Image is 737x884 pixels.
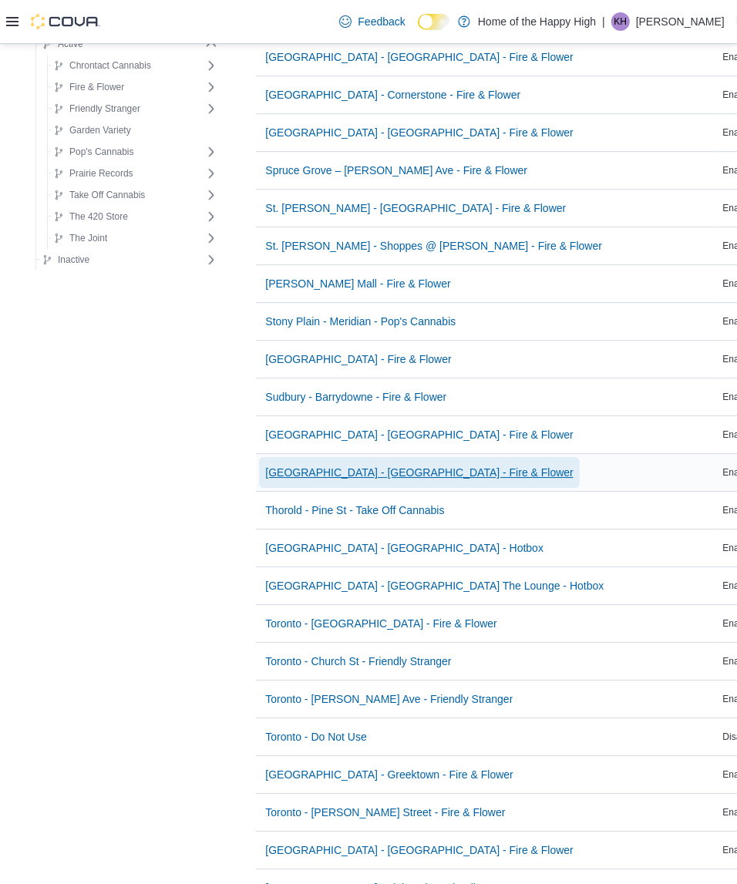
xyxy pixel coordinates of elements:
span: KH [614,12,628,31]
button: [GEOGRAPHIC_DATA] - Greektown - Fire & Flower [259,759,520,790]
span: Toronto - [GEOGRAPHIC_DATA] - Fire & Flower [265,616,497,631]
button: Active [36,35,89,54]
button: Chrontact Cannabis [48,57,157,76]
p: | [602,12,605,31]
button: Take Off Cannabis [48,187,151,205]
span: [GEOGRAPHIC_DATA] - Greektown - Fire & Flower [265,767,513,782]
button: [GEOGRAPHIC_DATA] - [GEOGRAPHIC_DATA] The Lounge - Hotbox [259,570,610,601]
span: Stony Plain - Meridian - Pop's Cannabis [265,314,456,329]
p: Home of the Happy High [478,12,596,31]
span: Take Off Cannabis [69,190,145,202]
span: [GEOGRAPHIC_DATA] - [GEOGRAPHIC_DATA] - Fire & Flower [265,125,574,140]
span: Fire & Flower [69,82,124,94]
span: The 420 Store [69,211,128,224]
span: [GEOGRAPHIC_DATA] - Fire & Flower [265,351,451,367]
img: Cova [31,14,100,29]
span: St. [PERSON_NAME] - Shoppes @ [PERSON_NAME] - Fire & Flower [265,238,602,254]
button: Toronto - Do Not Use [259,721,373,752]
span: Garden Variety [69,125,131,137]
span: Inactive [58,254,89,267]
button: St. [PERSON_NAME] - [GEOGRAPHIC_DATA] - Fire & Flower [259,193,572,224]
span: [PERSON_NAME] Mall - Fire & Flower [265,276,450,291]
p: [PERSON_NAME] [636,12,725,31]
span: Thorold - Pine St - Take Off Cannabis [265,503,444,518]
button: [GEOGRAPHIC_DATA] - [GEOGRAPHIC_DATA] - Fire & Flower [259,457,580,488]
span: Prairie Records [69,168,133,180]
span: St. [PERSON_NAME] - [GEOGRAPHIC_DATA] - Fire & Flower [265,200,566,216]
button: Toronto - [GEOGRAPHIC_DATA] - Fire & Flower [259,608,503,639]
span: Toronto - [PERSON_NAME] Street - Fire & Flower [265,805,505,820]
button: [PERSON_NAME] Mall - Fire & Flower [259,268,456,299]
span: Sudbury - Barrydowne - Fire & Flower [265,389,446,405]
button: Friendly Stranger [48,100,146,119]
span: Spruce Grove – [PERSON_NAME] Ave - Fire & Flower [265,163,527,178]
span: Toronto - [PERSON_NAME] Ave - Friendly Stranger [265,691,513,707]
span: Toronto - Church St - Friendly Stranger [265,654,451,669]
button: Inactive [36,251,96,270]
button: [GEOGRAPHIC_DATA] - [GEOGRAPHIC_DATA] - Fire & Flower [259,419,580,450]
button: St. [PERSON_NAME] - Shoppes @ [PERSON_NAME] - Fire & Flower [259,230,608,261]
button: [GEOGRAPHIC_DATA] - [GEOGRAPHIC_DATA] - Fire & Flower [259,117,580,148]
button: Fire & Flower [48,79,130,97]
button: Toronto - Church St - Friendly Stranger [259,646,457,677]
button: The Joint [48,230,113,248]
button: Prairie Records [48,165,140,183]
span: [GEOGRAPHIC_DATA] - [GEOGRAPHIC_DATA] - Fire & Flower [265,49,574,65]
span: [GEOGRAPHIC_DATA] - Cornerstone - Fire & Flower [265,87,520,103]
span: [GEOGRAPHIC_DATA] - [GEOGRAPHIC_DATA] - Fire & Flower [265,465,574,480]
span: Toronto - Do Not Use [265,729,367,745]
span: [GEOGRAPHIC_DATA] - [GEOGRAPHIC_DATA] The Lounge - Hotbox [265,578,604,593]
span: The Joint [69,233,107,245]
button: Garden Variety [48,122,137,140]
span: Feedback [358,14,405,29]
div: Kathleen Hess [611,12,630,31]
input: Dark Mode [418,14,450,30]
span: Pop's Cannabis [69,146,134,159]
button: [GEOGRAPHIC_DATA] - Fire & Flower [259,344,457,375]
span: [GEOGRAPHIC_DATA] - [GEOGRAPHIC_DATA] - Fire & Flower [265,427,574,442]
span: [GEOGRAPHIC_DATA] - [GEOGRAPHIC_DATA] - Fire & Flower [265,842,574,858]
span: [GEOGRAPHIC_DATA] - [GEOGRAPHIC_DATA] - Hotbox [265,540,543,556]
span: Friendly Stranger [69,103,140,116]
button: [GEOGRAPHIC_DATA] - [GEOGRAPHIC_DATA] - Fire & Flower [259,42,580,72]
button: [GEOGRAPHIC_DATA] - [GEOGRAPHIC_DATA] - Hotbox [259,533,550,563]
button: Pop's Cannabis [48,143,140,162]
button: Spruce Grove – [PERSON_NAME] Ave - Fire & Flower [259,155,533,186]
span: Active [58,39,83,51]
span: Chrontact Cannabis [69,60,151,72]
button: Stony Plain - Meridian - Pop's Cannabis [259,306,462,337]
button: [GEOGRAPHIC_DATA] - Cornerstone - Fire & Flower [259,79,527,110]
button: Toronto - [PERSON_NAME] Street - Fire & Flower [259,797,511,828]
a: Feedback [333,6,411,37]
button: The 420 Store [48,208,134,227]
button: Thorold - Pine St - Take Off Cannabis [259,495,450,526]
button: Sudbury - Barrydowne - Fire & Flower [259,381,453,412]
button: [GEOGRAPHIC_DATA] - [GEOGRAPHIC_DATA] - Fire & Flower [259,835,580,866]
button: Toronto - [PERSON_NAME] Ave - Friendly Stranger [259,684,519,714]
